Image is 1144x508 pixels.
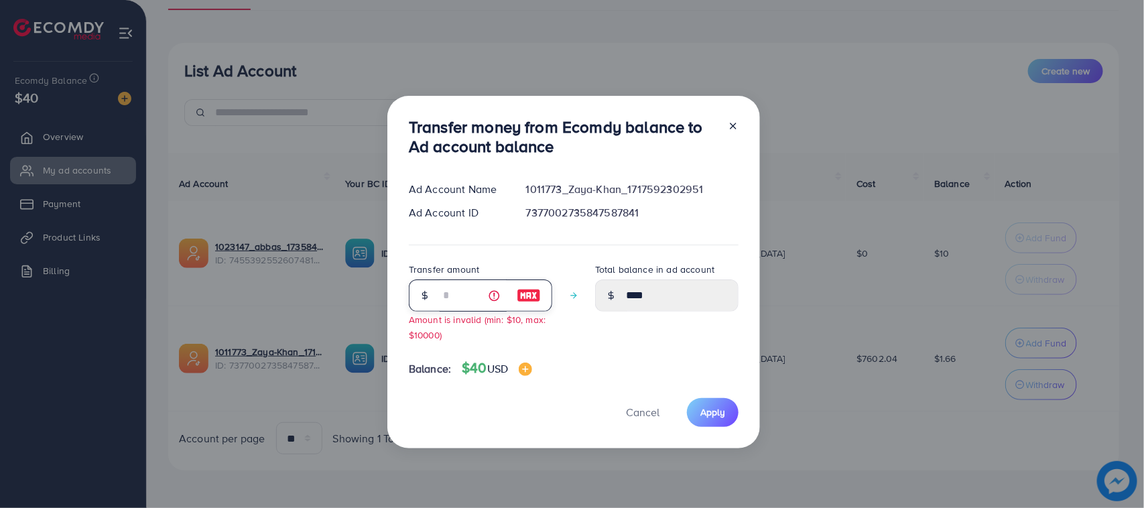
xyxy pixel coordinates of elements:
img: image [517,288,541,304]
div: 7377002735847587841 [515,205,749,220]
label: Transfer amount [409,263,479,276]
div: Ad Account ID [398,205,515,220]
span: Cancel [626,405,659,420]
div: 1011773_Zaya-Khan_1717592302951 [515,182,749,197]
div: Ad Account Name [398,182,515,197]
small: Amount is invalid (min: $10, max: $10000) [409,313,546,341]
span: USD [487,361,508,376]
button: Cancel [609,398,676,427]
label: Total balance in ad account [595,263,714,276]
button: Apply [687,398,739,427]
img: image [519,363,532,376]
span: Balance: [409,361,451,377]
h3: Transfer money from Ecomdy balance to Ad account balance [409,117,717,156]
span: Apply [700,405,725,419]
h4: $40 [462,360,532,377]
